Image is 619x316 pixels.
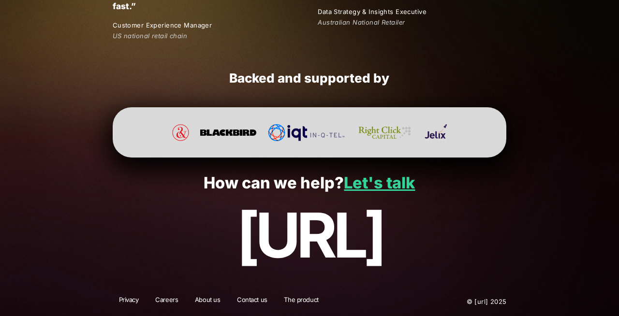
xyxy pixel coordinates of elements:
[278,295,324,308] a: The product
[231,295,274,308] a: Contact us
[21,174,598,192] p: How can we help?
[318,7,506,17] p: Data Strategy & Insights Executive
[113,71,507,86] h2: Backed and supported by
[113,20,301,30] p: Customer Experience Manager
[408,295,507,308] p: © [URL] 2025
[189,295,227,308] a: About us
[268,124,345,141] img: In-Q-Tel (IQT)
[21,201,598,270] p: [URL]
[318,18,405,26] em: Australian National Retailer
[344,173,415,192] a: Let's talk
[200,124,256,141] img: Blackbird Ventures Website
[149,295,184,308] a: Careers
[172,124,189,141] img: Pan Effect Website
[356,124,413,141] img: Right Click Capital Website
[113,32,187,40] em: US national retail chain
[113,295,145,308] a: Privacy
[425,124,447,141] img: Jelix Ventures Website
